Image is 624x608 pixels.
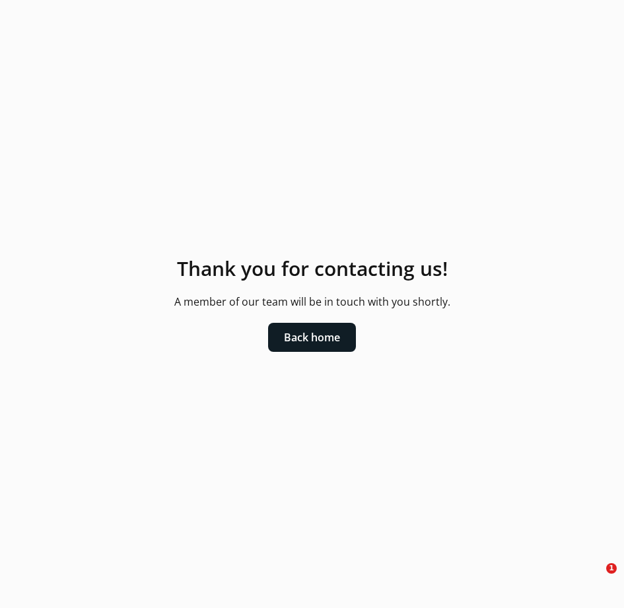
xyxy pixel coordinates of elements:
[174,294,450,310] p: A member of our team will be in touch with you shortly.
[606,563,617,574] span: 1
[268,323,356,352] button: Back home
[579,563,611,595] iframe: Intercom live chat
[177,257,448,281] h1: Thank you for contacting us!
